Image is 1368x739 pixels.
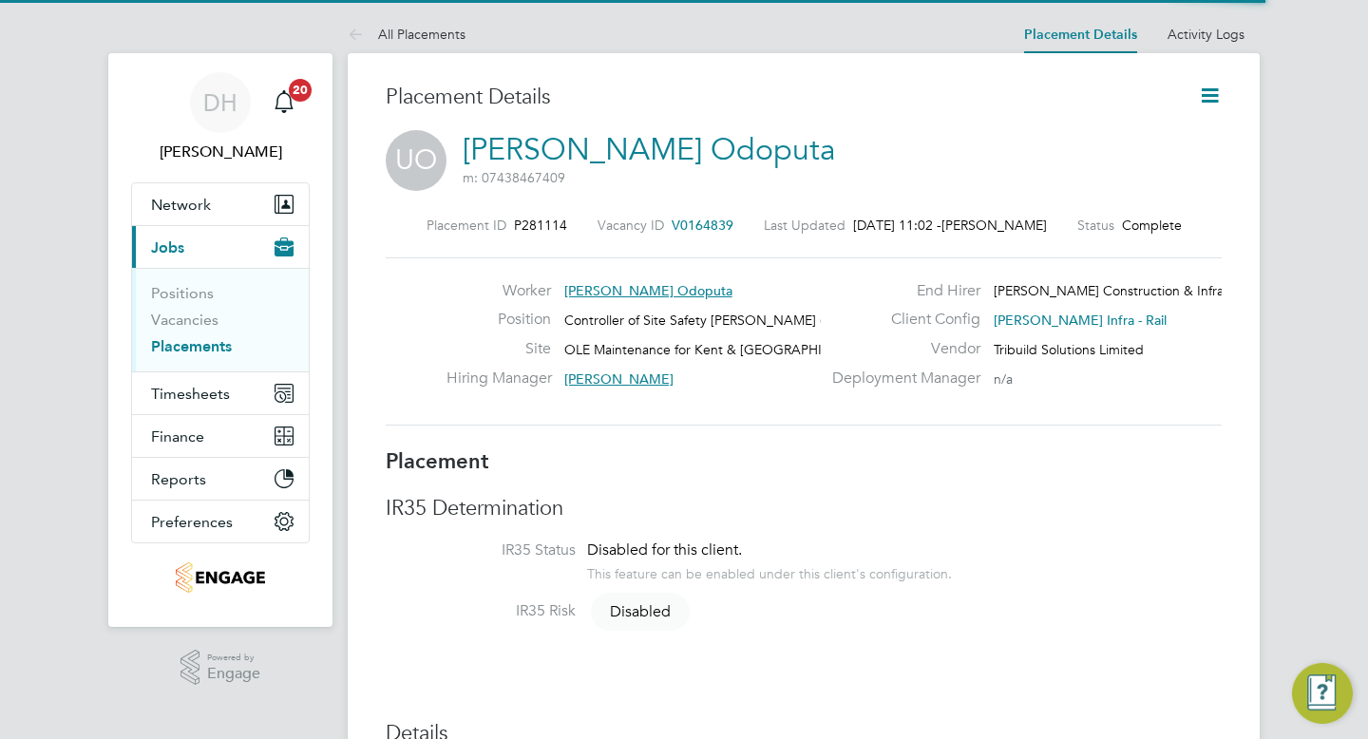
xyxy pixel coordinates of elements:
h3: IR35 Determination [386,495,1222,522]
label: Worker [446,281,551,301]
label: Client Config [821,310,980,330]
span: DH [203,90,237,115]
button: Engage Resource Center [1292,663,1353,724]
h3: Placement Details [386,84,1169,111]
span: m: 07438467409 [463,169,565,186]
span: Powered by [207,650,260,666]
nav: Main navigation [108,53,332,627]
label: Position [446,310,551,330]
a: Powered byEngage [180,650,261,686]
label: IR35 Risk [386,601,576,621]
div: Jobs [132,268,309,371]
a: Go to home page [131,562,310,593]
button: Finance [132,415,309,457]
label: Hiring Manager [446,369,551,388]
span: [PERSON_NAME] [564,370,674,388]
b: Placement [386,448,489,474]
span: Engage [207,666,260,682]
a: [PERSON_NAME] Odoputa [463,131,836,168]
span: 20 [289,79,312,102]
span: Network [151,196,211,214]
div: This feature can be enabled under this client's configuration. [587,560,952,582]
a: 20 [265,72,303,133]
span: Complete [1122,217,1182,234]
label: IR35 Status [386,540,576,560]
label: Last Updated [764,217,845,234]
span: Disabled for this client. [587,540,742,559]
a: Positions [151,284,214,302]
span: n/a [994,370,1013,388]
span: Dean Holliday [131,141,310,163]
span: Tribuild Solutions Limited [994,341,1144,358]
span: [PERSON_NAME] [941,217,1047,234]
span: [PERSON_NAME] Odoputa [564,282,732,299]
button: Timesheets [132,372,309,414]
a: Activity Logs [1168,26,1244,43]
img: tribuildsolutions-logo-retina.png [176,562,264,593]
span: P281114 [514,217,567,234]
a: Placement Details [1024,27,1137,43]
button: Reports [132,458,309,500]
span: [DATE] 11:02 - [853,217,941,234]
button: Preferences [132,501,309,542]
span: [PERSON_NAME] Infra - Rail [994,312,1167,329]
label: Deployment Manager [821,369,980,388]
span: UO [386,130,446,191]
button: Network [132,183,309,225]
span: Disabled [591,593,690,631]
span: OLE Maintenance for Kent & [GEOGRAPHIC_DATA] (300… [564,341,921,358]
span: [PERSON_NAME] Construction & Infrast… [994,282,1247,299]
label: Vacancy ID [598,217,664,234]
label: Placement ID [427,217,506,234]
span: Timesheets [151,385,230,403]
span: Preferences [151,513,233,531]
span: V0164839 [672,217,733,234]
label: End Hirer [821,281,980,301]
a: All Placements [348,26,465,43]
label: Vendor [821,339,980,359]
a: DH[PERSON_NAME] [131,72,310,163]
button: Jobs [132,226,309,268]
span: Finance [151,427,204,445]
a: Vacancies [151,311,218,329]
label: Site [446,339,551,359]
label: Status [1077,217,1114,234]
a: Placements [151,337,232,355]
span: Controller of Site Safety [PERSON_NAME] (CIS 2023) [564,312,883,329]
span: Jobs [151,238,184,256]
span: Reports [151,470,206,488]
